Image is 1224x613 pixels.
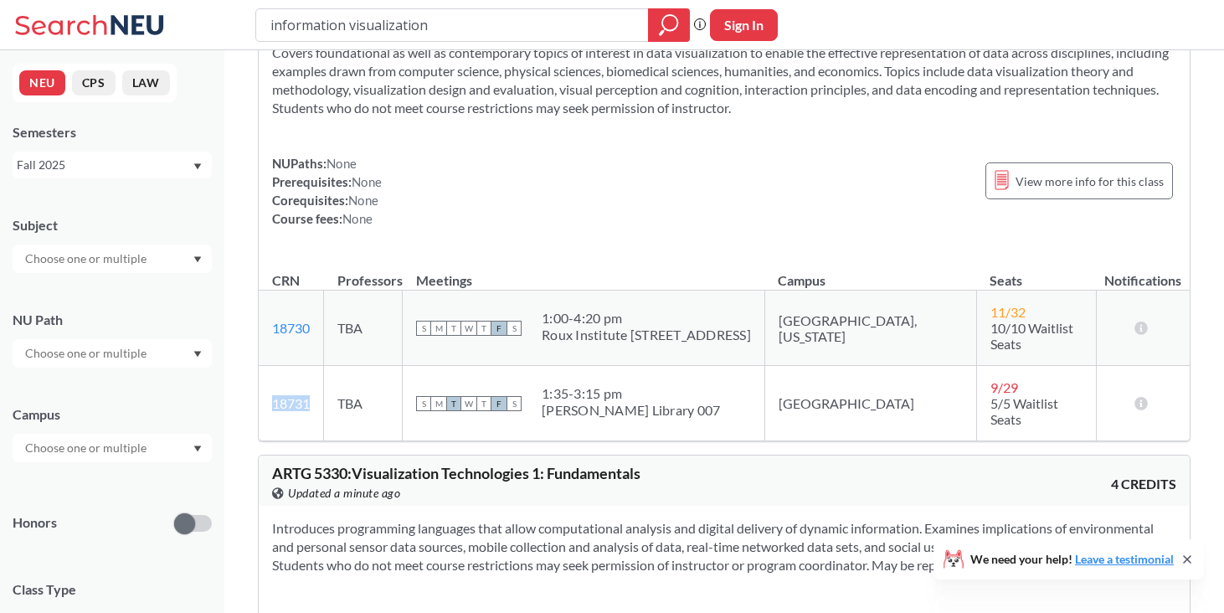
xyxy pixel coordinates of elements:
section: Covers foundational as well as contemporary topics of interest in data visualization to enable th... [272,44,1176,117]
section: Introduces programming languages that allow computational analysis and digital delivery of dynami... [272,519,1176,574]
th: Professors [324,255,403,291]
td: TBA [324,291,403,366]
div: NUPaths: Prerequisites: Corequisites: Course fees: [272,154,382,228]
span: None [348,193,378,208]
span: W [461,396,476,411]
input: Choose one or multiple [17,249,157,269]
span: Updated a minute ago [288,484,400,502]
span: 9 / 29 [990,379,1018,395]
div: [PERSON_NAME] Library 007 [542,402,720,419]
span: T [446,396,461,411]
td: [GEOGRAPHIC_DATA], [US_STATE] [764,291,976,366]
a: 18731 [272,395,310,411]
td: TBA [324,366,403,441]
button: NEU [19,70,65,95]
span: S [507,396,522,411]
span: S [416,321,431,336]
input: Choose one or multiple [17,343,157,363]
div: Fall 2025 [17,156,192,174]
th: Campus [764,255,976,291]
span: 10/10 Waitlist Seats [990,320,1073,352]
div: Semesters [13,123,212,142]
a: Leave a testimonial [1075,552,1174,566]
a: 18730 [272,320,310,336]
span: 4 CREDITS [1111,475,1176,493]
th: Meetings [403,255,765,291]
span: F [491,321,507,336]
p: Honors [13,513,57,533]
svg: Dropdown arrow [193,351,202,358]
div: Subject [13,216,212,234]
span: T [476,321,491,336]
span: W [461,321,476,336]
div: Roux Institute [STREET_ADDRESS] [542,327,751,343]
span: Class Type [13,580,212,599]
span: T [476,396,491,411]
span: S [416,396,431,411]
span: F [491,396,507,411]
button: CPS [72,70,116,95]
span: M [431,321,446,336]
svg: Dropdown arrow [193,163,202,170]
svg: Dropdown arrow [193,256,202,263]
button: LAW [122,70,170,95]
div: Dropdown arrow [13,434,212,462]
span: None [327,156,357,171]
span: M [431,396,446,411]
span: None [352,174,382,189]
div: Dropdown arrow [13,245,212,273]
span: We need your help! [970,554,1174,565]
th: Notifications [1097,255,1190,291]
th: Seats [976,255,1096,291]
svg: magnifying glass [659,13,679,37]
span: 5/5 Waitlist Seats [990,395,1058,427]
div: Fall 2025Dropdown arrow [13,152,212,178]
input: Choose one or multiple [17,438,157,458]
div: CRN [272,271,300,290]
span: T [446,321,461,336]
button: Sign In [710,9,778,41]
input: Class, professor, course number, "phrase" [269,11,636,39]
div: Dropdown arrow [13,339,212,368]
svg: Dropdown arrow [193,446,202,452]
span: ARTG 5330 : Visualization Technologies 1: Fundamentals [272,464,640,482]
span: View more info for this class [1016,171,1164,192]
div: magnifying glass [648,8,690,42]
span: None [342,211,373,226]
span: S [507,321,522,336]
div: 1:00 - 4:20 pm [542,310,751,327]
div: 1:35 - 3:15 pm [542,385,720,402]
div: NU Path [13,311,212,329]
span: 11 / 32 [990,304,1026,320]
div: Campus [13,405,212,424]
td: [GEOGRAPHIC_DATA] [764,366,976,441]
